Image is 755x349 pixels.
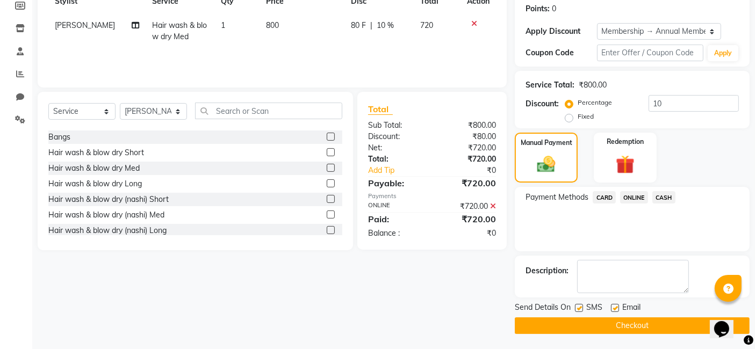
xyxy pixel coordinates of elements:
[351,20,366,31] span: 80 F
[526,192,588,203] span: Payment Methods
[360,131,432,142] div: Discount:
[432,131,504,142] div: ₹80.00
[432,120,504,131] div: ₹800.00
[360,213,432,226] div: Paid:
[420,20,433,30] span: 720
[377,20,394,31] span: 10 %
[432,201,504,212] div: ₹720.00
[152,20,207,41] span: Hair wash & blow dry Med
[620,191,648,203] span: ONLINE
[432,177,504,190] div: ₹720.00
[360,165,444,176] a: Add Tip
[597,45,703,61] input: Enter Offer / Coupon Code
[610,153,641,177] img: _gift.svg
[593,191,616,203] span: CARD
[652,191,675,203] span: CASH
[195,103,342,119] input: Search or Scan
[586,302,602,315] span: SMS
[531,154,560,175] img: _cash.svg
[432,228,504,239] div: ₹0
[48,163,140,174] div: Hair wash & blow dry Med
[526,47,596,59] div: Coupon Code
[526,3,550,14] div: Points:
[526,98,559,110] div: Discount:
[266,20,279,30] span: 800
[368,192,496,201] div: Payments
[360,154,432,165] div: Total:
[360,201,432,212] div: ONLINE
[526,79,574,91] div: Service Total:
[578,112,594,121] label: Fixed
[360,177,432,190] div: Payable:
[710,306,744,338] iframe: chat widget
[432,142,504,154] div: ₹720.00
[515,302,571,315] span: Send Details On
[368,104,393,115] span: Total
[360,120,432,131] div: Sub Total:
[708,45,738,61] button: Apply
[579,79,607,91] div: ₹800.00
[360,142,432,154] div: Net:
[444,165,505,176] div: ₹0
[48,209,164,221] div: Hair wash & blow dry (nashi) Med
[526,265,569,277] div: Description:
[432,213,504,226] div: ₹720.00
[552,3,556,14] div: 0
[48,147,144,158] div: Hair wash & blow dry Short
[360,228,432,239] div: Balance :
[526,26,596,37] div: Apply Discount
[622,302,641,315] span: Email
[578,98,612,107] label: Percentage
[515,317,750,334] button: Checkout
[432,154,504,165] div: ₹720.00
[48,178,142,190] div: Hair wash & blow dry Long
[48,225,167,236] div: Hair wash & blow dry (nashi) Long
[48,132,70,143] div: Bangs
[607,137,644,147] label: Redemption
[221,20,225,30] span: 1
[370,20,372,31] span: |
[55,20,115,30] span: [PERSON_NAME]
[521,138,572,148] label: Manual Payment
[48,194,169,205] div: Hair wash & blow dry (nashi) Short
